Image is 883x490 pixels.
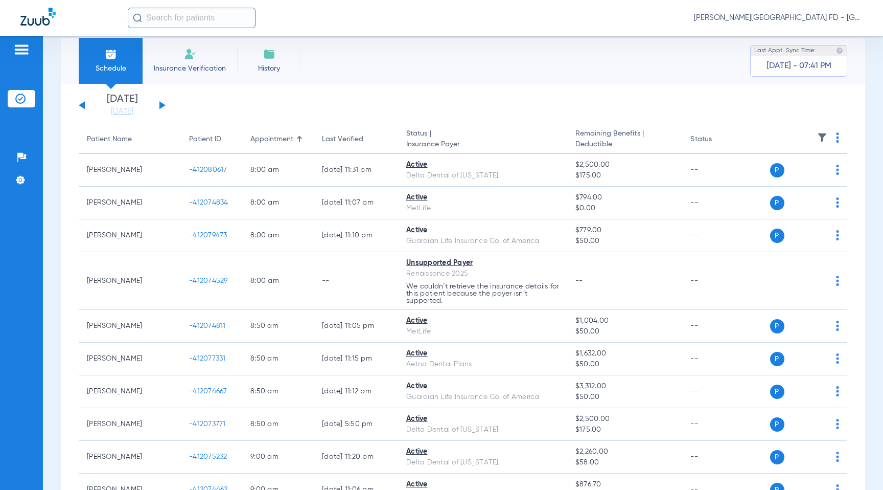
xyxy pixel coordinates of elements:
span: P [770,352,784,366]
img: Zuub Logo [20,8,56,26]
td: [PERSON_NAME] [79,219,181,252]
span: -412080617 [189,166,227,173]
div: Delta Dental of [US_STATE] [406,425,559,435]
div: Patient ID [189,134,221,145]
span: P [770,229,784,243]
input: Search for patients [128,8,255,28]
td: [DATE] 11:12 PM [314,375,398,408]
span: $794.00 [575,192,675,203]
td: -- [682,343,751,375]
img: group-dot-blue.svg [836,230,839,240]
td: [DATE] 11:05 PM [314,310,398,343]
span: -412077331 [189,355,226,362]
span: $50.00 [575,236,675,247]
span: -412075232 [189,453,227,460]
td: [DATE] 11:07 PM [314,187,398,219]
td: 8:00 AM [242,252,314,310]
div: Appointment [250,134,306,145]
th: Remaining Benefits | [567,125,683,154]
div: Active [406,447,559,457]
td: -- [682,310,751,343]
span: -412074811 [189,322,226,329]
td: [PERSON_NAME] [79,408,181,441]
span: $2,500.00 [575,160,675,170]
td: -- [314,252,398,310]
div: Active [406,348,559,359]
td: [DATE] 11:20 PM [314,441,398,474]
span: $175.00 [575,425,675,435]
span: P [770,385,784,399]
span: $50.00 [575,392,675,403]
span: P [770,196,784,210]
span: $58.00 [575,457,675,468]
div: MetLife [406,203,559,214]
div: Active [406,160,559,170]
span: $779.00 [575,225,675,236]
td: [PERSON_NAME] [79,187,181,219]
span: $2,260.00 [575,447,675,457]
div: Active [406,414,559,425]
th: Status [682,125,751,154]
span: Schedule [86,63,135,74]
div: Delta Dental of [US_STATE] [406,457,559,468]
div: Active [406,381,559,392]
a: [DATE] [91,106,153,117]
td: -- [682,219,751,252]
img: hamburger-icon [13,43,30,56]
td: [DATE] 11:15 PM [314,343,398,375]
span: -- [575,277,583,284]
td: 8:50 AM [242,375,314,408]
td: [PERSON_NAME] [79,310,181,343]
img: group-dot-blue.svg [836,419,839,429]
img: group-dot-blue.svg [836,321,839,331]
span: $3,312.00 [575,381,675,392]
img: group-dot-blue.svg [836,132,839,143]
td: [PERSON_NAME] [79,441,181,474]
td: [DATE] 5:50 PM [314,408,398,441]
td: [PERSON_NAME] [79,252,181,310]
div: Last Verified [322,134,390,145]
span: $50.00 [575,326,675,337]
span: -412079473 [189,232,227,239]
span: $175.00 [575,170,675,181]
img: group-dot-blue.svg [836,353,839,364]
span: P [770,417,784,432]
div: Renaissance 2025 [406,269,559,279]
span: -412074529 [189,277,228,284]
span: P [770,450,784,464]
img: last sync help info [836,47,843,54]
td: [PERSON_NAME] [79,154,181,187]
div: Unsupported Payer [406,258,559,269]
div: Active [406,479,559,490]
span: -412074834 [189,199,228,206]
span: History [245,63,293,74]
td: 8:50 AM [242,310,314,343]
td: 8:00 AM [242,187,314,219]
span: [DATE] - 07:41 PM [766,61,831,71]
td: -- [682,154,751,187]
img: group-dot-blue.svg [836,197,839,208]
div: Appointment [250,134,293,145]
div: Guardian Life Insurance Co. of America [406,236,559,247]
img: filter.svg [817,132,827,143]
td: [PERSON_NAME] [79,343,181,375]
div: Aetna Dental Plans [406,359,559,370]
td: 8:00 AM [242,154,314,187]
img: Schedule [105,48,117,60]
p: We couldn’t retrieve the insurance details for this patient because the payer isn’t supported. [406,283,559,304]
div: Delta Dental of [US_STATE] [406,170,559,181]
div: Guardian Life Insurance Co. of America [406,392,559,403]
span: -412074667 [189,388,227,395]
td: -- [682,252,751,310]
span: Insurance Verification [150,63,229,74]
div: Active [406,192,559,203]
span: $876.70 [575,479,675,490]
img: Search Icon [133,13,142,23]
span: $50.00 [575,359,675,370]
div: MetLife [406,326,559,337]
img: History [263,48,275,60]
img: Manual Insurance Verification [184,48,196,60]
td: -- [682,187,751,219]
img: group-dot-blue.svg [836,165,839,175]
span: $1,004.00 [575,316,675,326]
